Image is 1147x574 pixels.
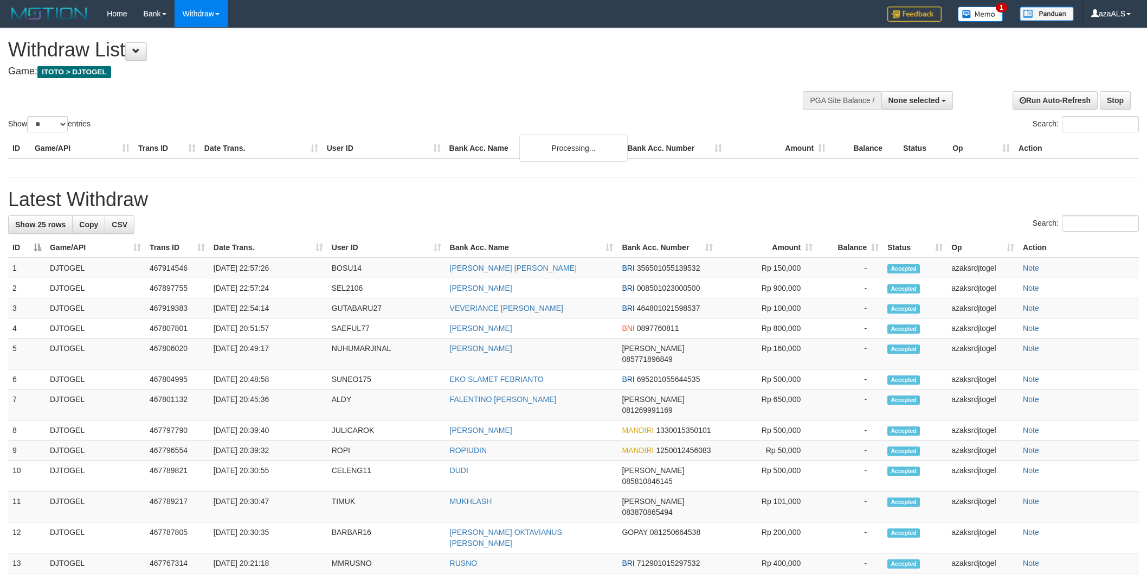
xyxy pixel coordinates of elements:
[888,96,940,105] span: None selected
[145,420,209,441] td: 467797790
[112,220,127,229] span: CSV
[450,559,478,567] a: RUSNO
[817,390,883,420] td: -
[209,441,327,461] td: [DATE] 20:39:32
[72,215,105,234] a: Copy
[817,492,883,522] td: -
[327,492,446,522] td: TIMUK
[209,318,327,339] td: [DATE] 20:51:57
[30,138,134,158] th: Game/API
[327,339,446,369] td: NUHUMARJINAL
[887,559,920,569] span: Accepted
[8,215,73,234] a: Show 25 rows
[209,420,327,441] td: [DATE] 20:39:40
[145,238,209,258] th: Trans ID: activate to sort column ascending
[637,284,700,292] span: Copy 008501023000500 to clipboard
[622,426,654,435] span: MANDIRI
[717,339,817,369] td: Rp 160,000
[450,324,512,333] a: [PERSON_NAME]
[1013,91,1098,110] a: Run Auto-Refresh
[209,258,327,278] td: [DATE] 22:57:26
[8,553,46,573] td: 13
[450,395,557,404] a: FALENTINO [PERSON_NAME]
[717,492,817,522] td: Rp 101,000
[46,339,145,369] td: DJTOGEL
[450,426,512,435] a: [PERSON_NAME]
[899,138,948,158] th: Status
[8,522,46,553] td: 12
[717,238,817,258] th: Amount: activate to sort column ascending
[958,7,1003,22] img: Button%20Memo.svg
[947,278,1019,298] td: azaksrdjtogel
[1023,375,1039,384] a: Note
[817,522,883,553] td: -
[327,441,446,461] td: ROPI
[1023,559,1039,567] a: Note
[622,395,684,404] span: [PERSON_NAME]
[1023,466,1039,475] a: Note
[8,138,30,158] th: ID
[8,189,1139,211] h1: Latest Withdraw
[46,420,145,441] td: DJTOGEL
[622,355,672,363] span: Copy 085771896849 to clipboard
[145,339,209,369] td: 467806020
[327,258,446,278] td: BOSU14
[817,441,883,461] td: -
[450,375,544,384] a: EKO SLAMET FEBRIANTO
[1023,395,1039,404] a: Note
[622,528,647,537] span: GOPAY
[817,461,883,492] td: -
[1023,264,1039,272] a: Note
[637,264,700,272] span: Copy 356501055139532 to clipboard
[1019,238,1139,258] th: Action
[209,522,327,553] td: [DATE] 20:30:35
[450,284,512,292] a: [PERSON_NAME]
[637,559,700,567] span: Copy 712901015297532 to clipboard
[817,298,883,318] td: -
[450,446,487,455] a: ROPIUDIN
[887,375,920,385] span: Accepted
[46,369,145,390] td: DJTOGEL
[145,390,209,420] td: 467801132
[8,238,46,258] th: ID: activate to sort column descending
[209,553,327,573] td: [DATE] 20:21:18
[622,559,634,567] span: BRI
[637,375,700,384] span: Copy 695201055644535 to clipboard
[887,396,920,405] span: Accepted
[717,278,817,298] td: Rp 900,000
[887,426,920,436] span: Accepted
[8,298,46,318] td: 3
[622,508,672,516] span: Copy 083870865494 to clipboard
[327,420,446,441] td: JULICAROK
[145,441,209,461] td: 467796554
[656,426,711,435] span: Copy 1330015350101 to clipboard
[717,441,817,461] td: Rp 50,000
[327,238,446,258] th: User ID: activate to sort column ascending
[1023,446,1039,455] a: Note
[145,369,209,390] td: 467804995
[46,390,145,420] td: DJTOGEL
[1062,116,1139,132] input: Search:
[209,492,327,522] td: [DATE] 20:30:47
[817,278,883,298] td: -
[145,278,209,298] td: 467897755
[46,278,145,298] td: DJTOGEL
[622,406,672,414] span: Copy 081269991169 to clipboard
[200,138,323,158] th: Date Trans.
[817,318,883,339] td: -
[327,461,446,492] td: CELENG11
[881,91,953,110] button: None selected
[145,522,209,553] td: 467787805
[887,498,920,507] span: Accepted
[450,528,562,547] a: [PERSON_NAME] OKTAVIANUS [PERSON_NAME]
[717,461,817,492] td: Rp 500,000
[1023,344,1039,353] a: Note
[1014,138,1139,158] th: Action
[623,138,726,158] th: Bank Acc. Number
[327,298,446,318] td: GUTABARU27
[622,264,634,272] span: BRI
[947,238,1019,258] th: Op: activate to sort column ascending
[717,522,817,553] td: Rp 200,000
[8,39,754,61] h1: Withdraw List
[209,390,327,420] td: [DATE] 20:45:36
